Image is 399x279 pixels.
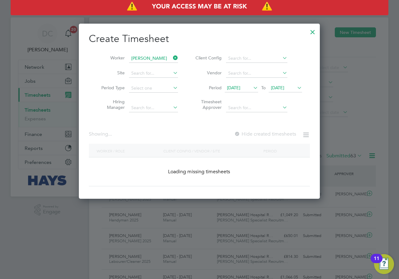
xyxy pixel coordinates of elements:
[194,70,222,76] label: Vendor
[129,54,178,63] input: Search for...
[97,70,125,76] label: Site
[234,131,296,137] label: Hide created timesheets
[374,254,394,274] button: Open Resource Center, 11 new notifications
[226,69,287,78] input: Search for...
[129,104,178,112] input: Search for...
[97,55,125,61] label: Worker
[194,55,222,61] label: Client Config
[131,64,167,69] b: [PERSON_NAME]
[226,104,287,112] input: Search for...
[374,258,379,267] div: 11
[129,63,184,71] li: own
[194,85,222,91] label: Period
[226,54,287,63] input: Search for...
[129,69,178,78] input: Search for...
[271,85,284,91] span: [DATE]
[227,85,240,91] span: [DATE]
[169,64,173,69] b: Br
[97,99,125,110] label: Hiring Manager
[89,32,310,45] h2: Create Timesheet
[194,99,222,110] label: Timesheet Approver
[129,84,178,93] input: Select one
[97,85,125,91] label: Period Type
[89,131,113,137] div: Showing
[259,84,267,92] span: To
[108,131,112,137] span: ...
